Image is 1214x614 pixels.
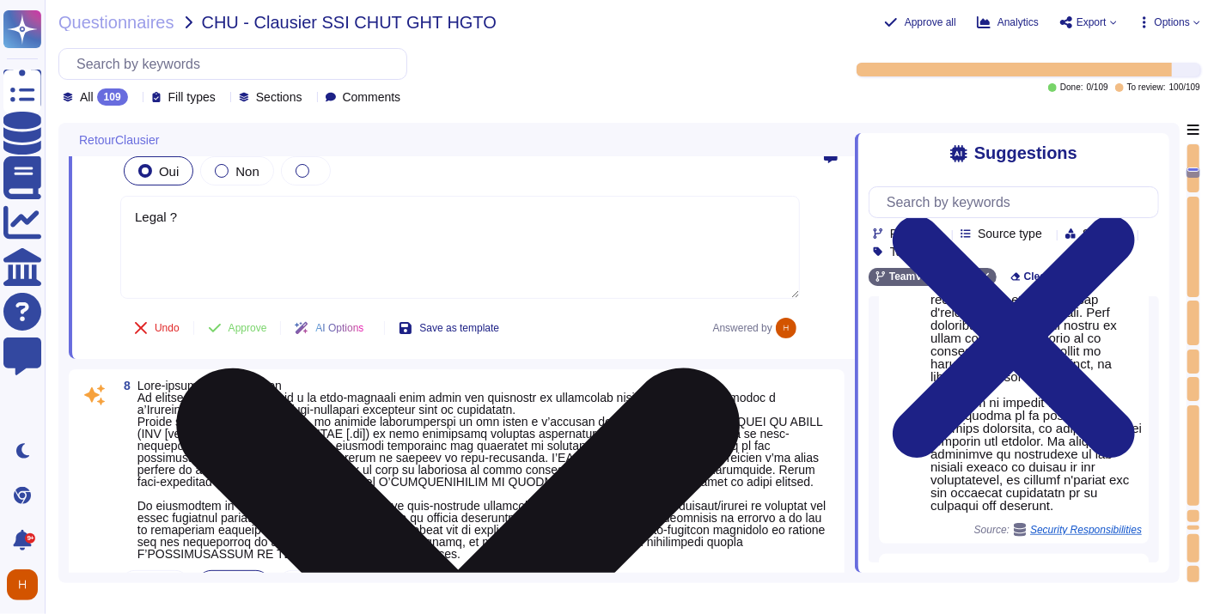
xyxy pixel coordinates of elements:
span: RetourClausier [79,134,159,146]
span: 8 [117,380,131,392]
span: Fill types [168,91,216,103]
span: Approve all [905,17,956,27]
span: Analytics [997,17,1039,27]
span: CHU - Clausier SSI CHUT GHT HGTO [202,14,497,31]
span: 0 / 109 [1087,83,1108,92]
span: Done: [1060,83,1083,92]
input: Search by keywords [878,187,1158,217]
span: All [80,91,94,103]
button: user [3,566,50,604]
span: Oui [159,164,179,179]
textarea: Legal ? [120,196,800,299]
span: To review: [1127,83,1166,92]
div: 109 [97,88,128,106]
span: 100 / 109 [1169,83,1200,92]
span: Comments [343,91,401,103]
span: Options [1155,17,1190,27]
span: Sections [256,91,302,103]
div: 9+ [25,533,35,544]
span: Export [1077,17,1107,27]
span: Questionnaires [58,14,174,31]
img: user [776,318,796,338]
img: user [7,569,38,600]
button: Approve all [884,15,956,29]
span: Non [235,164,259,179]
input: Search by keywords [68,49,406,79]
button: Analytics [977,15,1039,29]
